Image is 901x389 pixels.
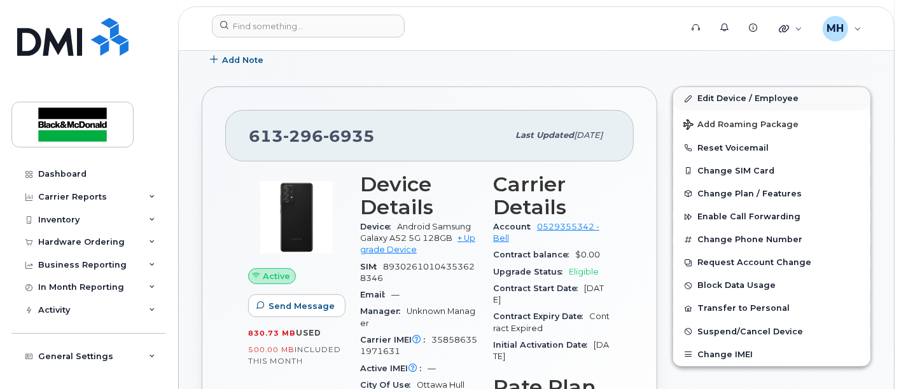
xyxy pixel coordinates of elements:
[391,290,400,299] span: —
[697,212,800,222] span: Enable Call Forwarding
[673,182,870,205] button: Change Plan / Features
[683,119,799,132] span: Add Roaming Package
[283,126,323,146] span: 296
[202,48,274,71] button: Add Note
[673,297,870,320] button: Transfer to Personal
[493,250,575,259] span: Contract balance
[493,340,594,350] span: Initial Activation Date
[248,345,341,365] span: included this month
[493,267,569,276] span: Upgrade Status
[574,130,603,140] span: [DATE]
[515,130,574,140] span: Last updated
[360,262,383,271] span: SIM
[673,274,870,297] button: Block Data Usage
[673,111,870,137] button: Add Roaming Package
[360,222,397,231] span: Device
[323,126,375,146] span: 6935
[263,270,290,282] span: Active
[673,228,870,251] button: Change Phone Number
[428,364,436,373] span: —
[673,343,870,366] button: Change IMEI
[493,173,611,219] h3: Carrier Details
[493,222,599,243] a: 0529355342 - Bell
[249,126,375,146] span: 613
[222,54,263,66] span: Add Note
[360,306,475,327] span: Unknown Manager
[360,262,475,283] span: 89302610104353628346
[493,283,584,293] span: Contract Start Date
[248,345,295,354] span: 500.00 MB
[248,294,346,317] button: Send Message
[360,173,478,219] h3: Device Details
[827,21,844,36] span: MH
[258,179,335,256] img: image20231002-3703462-2e78ka.jpeg
[360,364,428,373] span: Active IMEI
[493,311,589,321] span: Contract Expiry Date
[770,16,811,41] div: Quicklinks
[360,222,471,243] span: Android Samsung Galaxy A52 5G 128GB
[360,335,431,345] span: Carrier IMEI
[697,327,803,336] span: Suspend/Cancel Device
[269,300,335,312] span: Send Message
[360,290,391,299] span: Email
[673,205,870,228] button: Enable Call Forwarding
[673,160,870,182] button: Change SIM Card
[697,189,802,198] span: Change Plan / Features
[814,16,870,41] div: Maria Hatzopoulos
[673,87,870,110] a: Edit Device / Employee
[360,306,407,316] span: Manager
[493,222,537,231] span: Account
[673,251,870,274] button: Request Account Change
[296,328,321,338] span: used
[673,320,870,343] button: Suspend/Cancel Device
[493,311,610,332] span: Contract Expired
[569,267,599,276] span: Eligible
[673,137,870,160] button: Reset Voicemail
[248,329,296,338] span: 830.73 MB
[575,250,600,259] span: $0.00
[212,15,405,38] input: Find something...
